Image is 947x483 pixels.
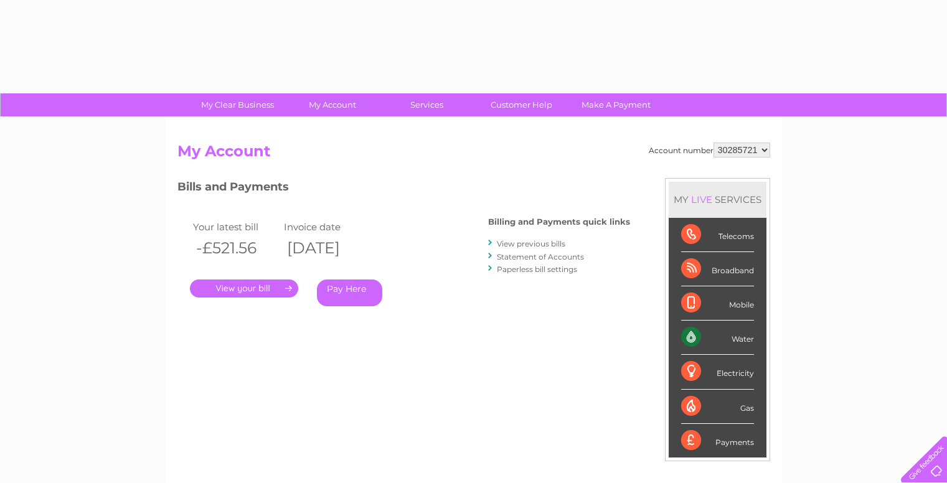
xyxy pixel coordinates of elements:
[177,178,630,200] h3: Bills and Payments
[681,355,754,389] div: Electricity
[375,93,478,116] a: Services
[190,279,298,298] a: .
[669,182,766,217] div: MY SERVICES
[497,265,577,274] a: Paperless bill settings
[470,93,573,116] a: Customer Help
[190,235,281,261] th: -£521.56
[681,390,754,424] div: Gas
[488,217,630,227] h4: Billing and Payments quick links
[281,235,372,261] th: [DATE]
[186,93,289,116] a: My Clear Business
[681,424,754,457] div: Payments
[281,93,384,116] a: My Account
[497,239,565,248] a: View previous bills
[681,286,754,321] div: Mobile
[177,143,770,166] h2: My Account
[565,93,667,116] a: Make A Payment
[649,143,770,157] div: Account number
[190,218,281,235] td: Your latest bill
[681,252,754,286] div: Broadband
[681,218,754,252] div: Telecoms
[497,252,584,261] a: Statement of Accounts
[281,218,372,235] td: Invoice date
[681,321,754,355] div: Water
[317,279,382,306] a: Pay Here
[689,194,715,205] div: LIVE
